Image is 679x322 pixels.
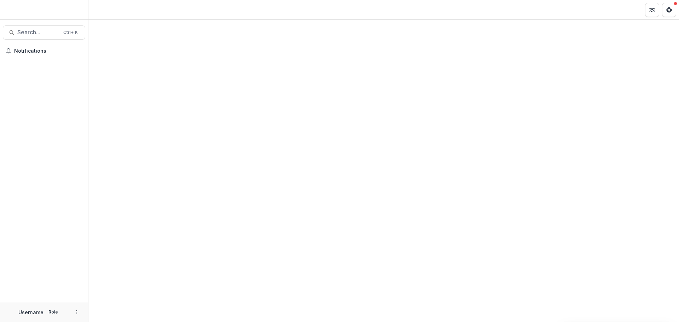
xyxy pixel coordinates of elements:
span: Notifications [14,48,82,54]
button: Get Help [662,3,676,17]
p: Username [18,309,43,316]
div: Ctrl + K [62,29,79,36]
button: More [72,308,81,316]
p: Role [46,309,60,315]
button: Partners [645,3,659,17]
button: Notifications [3,45,85,57]
span: Search... [17,29,59,36]
button: Search... [3,25,85,40]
